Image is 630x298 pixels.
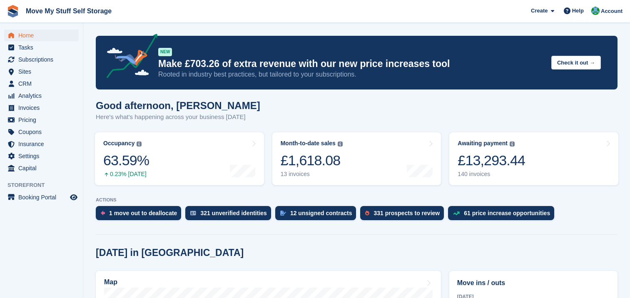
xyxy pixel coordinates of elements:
[18,42,68,53] span: Tasks
[338,142,343,147] img: icon-info-grey-7440780725fd019a000dd9b08b2336e03edf1995a4989e88bcd33f0948082b44.svg
[4,78,79,89] a: menu
[453,211,460,215] img: price_increase_opportunities-93ffe204e8149a01c8c9dc8f82e8f89637d9d84a8eef4429ea346261dce0b2c0.svg
[4,126,79,138] a: menu
[95,132,264,185] a: Occupancy 63.59% 0.23% [DATE]
[190,211,196,216] img: verify_identity-adf6edd0f0f0b5bbfe63781bf79b02c33cf7c696d77639b501bdc392416b5a36.svg
[200,210,267,216] div: 321 unverified identities
[109,210,177,216] div: 1 move out to deallocate
[4,150,79,162] a: menu
[281,152,343,169] div: £1,618.08
[551,56,601,70] button: Check it out →
[103,152,149,169] div: 63.59%
[280,211,286,216] img: contract_signature_icon-13c848040528278c33f63329250d36e43548de30e8caae1d1a13099fd9432cc5.svg
[18,138,68,150] span: Insurance
[18,78,68,89] span: CRM
[458,171,525,178] div: 140 invoices
[365,211,369,216] img: prospect-51fa495bee0391a8d652442698ab0144808aea92771e9ea1ae160a38d050c398.svg
[4,102,79,114] a: menu
[4,30,79,41] a: menu
[4,191,79,203] a: menu
[103,171,149,178] div: 0.23% [DATE]
[7,181,83,189] span: Storefront
[185,206,275,224] a: 321 unverified identities
[281,140,336,147] div: Month-to-date sales
[374,210,440,216] div: 331 prospects to review
[158,70,545,79] p: Rooted in industry best practices, but tailored to your subscriptions.
[18,191,68,203] span: Booking Portal
[96,100,260,111] h1: Good afternoon, [PERSON_NAME]
[18,114,68,126] span: Pricing
[4,66,79,77] a: menu
[4,162,79,174] a: menu
[18,30,68,41] span: Home
[137,142,142,147] img: icon-info-grey-7440780725fd019a000dd9b08b2336e03edf1995a4989e88bcd33f0948082b44.svg
[4,138,79,150] a: menu
[96,206,185,224] a: 1 move out to deallocate
[18,102,68,114] span: Invoices
[4,114,79,126] a: menu
[4,42,79,53] a: menu
[18,66,68,77] span: Sites
[18,150,68,162] span: Settings
[457,278,610,288] h2: Move ins / outs
[290,210,352,216] div: 12 unsigned contracts
[96,112,260,122] p: Here's what's happening across your business [DATE]
[464,210,550,216] div: 61 price increase opportunities
[158,58,545,70] p: Make £703.26 of extra revenue with our new price increases tool
[272,132,441,185] a: Month-to-date sales £1,618.08 13 invoices
[69,192,79,202] a: Preview store
[458,140,508,147] div: Awaiting payment
[458,152,525,169] div: £13,293.44
[4,54,79,65] a: menu
[101,211,105,216] img: move_outs_to_deallocate_icon-f764333ba52eb49d3ac5e1228854f67142a1ed5810a6f6cc68b1a99e826820c5.svg
[448,206,558,224] a: 61 price increase opportunities
[4,90,79,102] a: menu
[103,140,134,147] div: Occupancy
[22,4,115,18] a: Move My Stuff Self Storage
[449,132,618,185] a: Awaiting payment £13,293.44 140 invoices
[531,7,548,15] span: Create
[601,7,623,15] span: Account
[158,48,172,56] div: NEW
[281,171,343,178] div: 13 invoices
[18,90,68,102] span: Analytics
[104,278,117,286] h2: Map
[96,247,244,258] h2: [DATE] in [GEOGRAPHIC_DATA]
[7,5,19,17] img: stora-icon-8386f47178a22dfd0bd8f6a31ec36ba5ce8667c1dd55bd0f319d3a0aa187defe.svg
[510,142,515,147] img: icon-info-grey-7440780725fd019a000dd9b08b2336e03edf1995a4989e88bcd33f0948082b44.svg
[572,7,584,15] span: Help
[591,7,600,15] img: Dan
[18,162,68,174] span: Capital
[18,126,68,138] span: Coupons
[360,206,448,224] a: 331 prospects to review
[100,34,158,81] img: price-adjustments-announcement-icon-8257ccfd72463d97f412b2fc003d46551f7dbcb40ab6d574587a9cd5c0d94...
[96,197,618,203] p: ACTIONS
[275,206,361,224] a: 12 unsigned contracts
[18,54,68,65] span: Subscriptions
